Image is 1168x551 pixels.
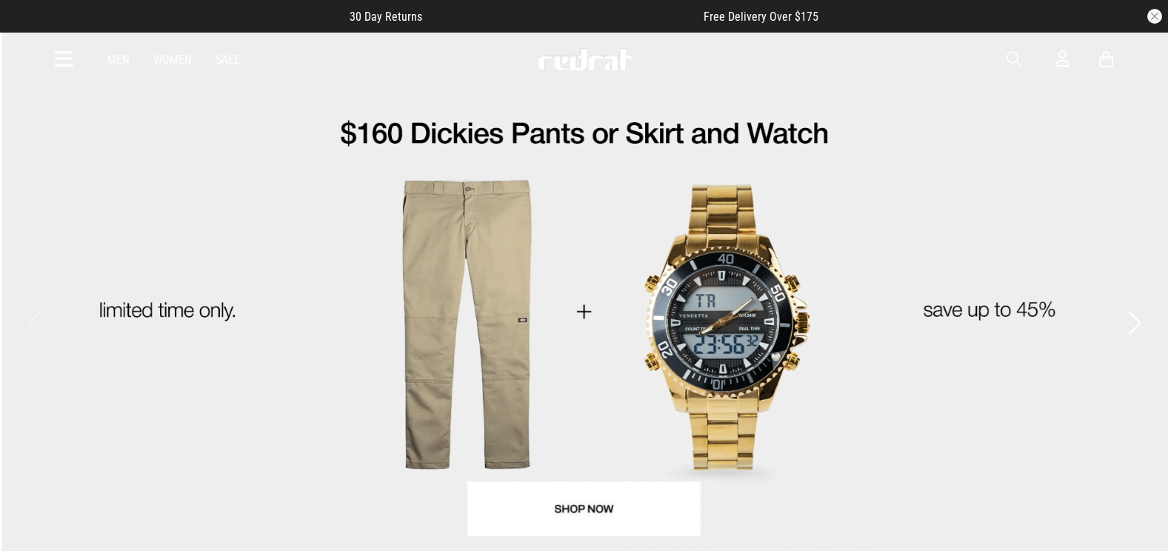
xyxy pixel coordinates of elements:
span: Free Delivery Over $175 [704,10,818,24]
a: Men [107,53,130,67]
button: Next slide [1124,307,1144,339]
iframe: Customer reviews powered by Trustpilot [452,9,674,24]
span: 30 Day Returns [350,10,422,24]
a: Sale [216,53,240,67]
img: Redrat logo [537,48,635,70]
a: Women [153,53,192,67]
button: Previous slide [24,307,44,339]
